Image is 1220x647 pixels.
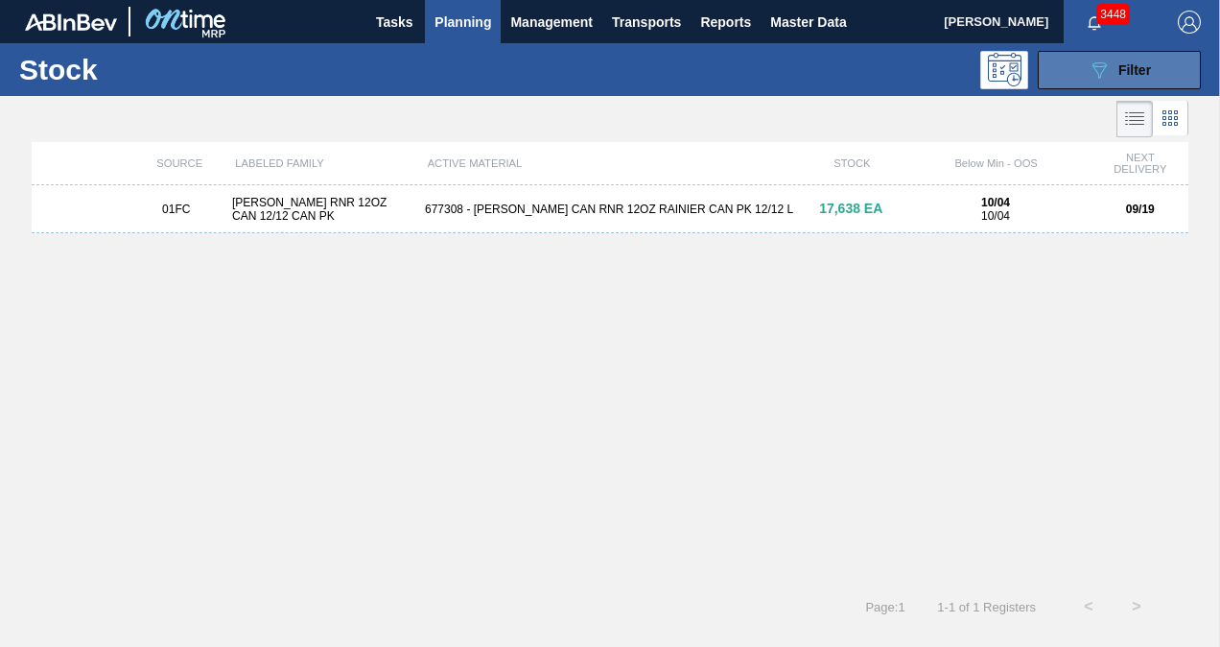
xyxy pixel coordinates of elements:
button: < [1065,583,1113,631]
img: TNhmsLtSVTkK8tSr43FrP2fwEKptu5GPRR3wAAAABJRU5ErkJggg== [25,13,117,31]
span: Planning [434,11,491,34]
span: Tasks [373,11,415,34]
span: Master Data [770,11,846,34]
div: STOCK [804,157,900,169]
div: ACTIVE MATERIAL [420,157,805,169]
div: LABELED FAMILY [227,157,419,169]
div: Programming: no user selected [980,51,1028,89]
button: Notifications [1064,9,1125,36]
span: 3448 [1096,4,1130,25]
img: Logout [1178,11,1201,34]
span: Reports [700,11,751,34]
span: 17,638 EA [819,201,882,216]
button: > [1113,583,1161,631]
div: Card Vision [1153,101,1188,137]
strong: 09/19 [1126,203,1155,216]
div: NEXT DELIVERY [1092,152,1188,175]
span: Page : 1 [865,600,904,614]
div: SOURCE [131,157,227,169]
div: 677308 - [PERSON_NAME] CAN RNR 12OZ RAINIER CAN PK 12/12 L [417,203,803,216]
strong: 10/04 [981,196,1010,209]
div: List Vision [1116,101,1153,137]
span: 1 - 1 of 1 Registers [934,600,1036,614]
h1: Stock [19,59,284,81]
span: Transports [612,11,681,34]
span: 01FC [162,203,190,216]
div: [PERSON_NAME] RNR 12OZ CAN 12/12 CAN PK [224,196,417,223]
button: Filter [1038,51,1201,89]
div: Below Min - OOS [900,157,1091,169]
span: 10/04 [981,209,1010,223]
span: Filter [1118,62,1151,78]
span: Management [510,11,593,34]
